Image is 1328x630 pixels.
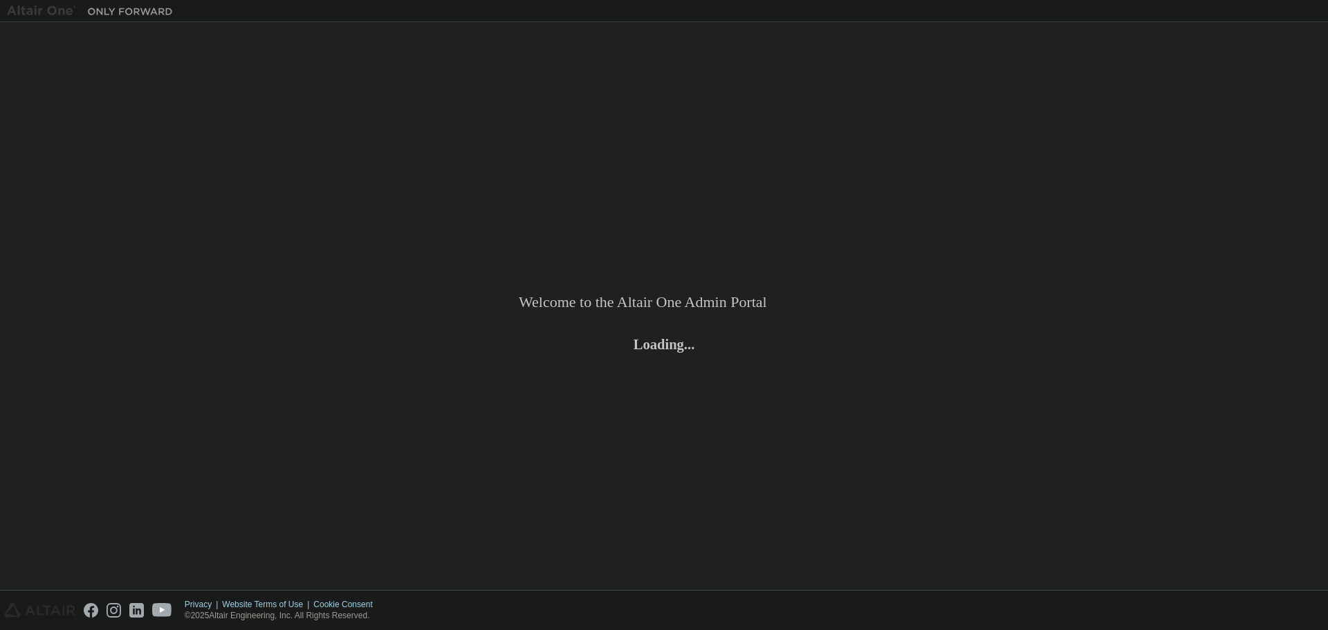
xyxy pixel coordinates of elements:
img: altair_logo.svg [4,603,75,618]
img: instagram.svg [107,603,121,618]
h2: Loading... [519,335,809,353]
img: facebook.svg [84,603,98,618]
div: Cookie Consent [313,599,380,610]
h2: Welcome to the Altair One Admin Portal [519,293,809,312]
img: Altair One [7,4,180,18]
div: Website Terms of Use [222,599,313,610]
p: © 2025 Altair Engineering, Inc. All Rights Reserved. [185,610,381,622]
img: linkedin.svg [129,603,144,618]
div: Privacy [185,599,222,610]
img: youtube.svg [152,603,172,618]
